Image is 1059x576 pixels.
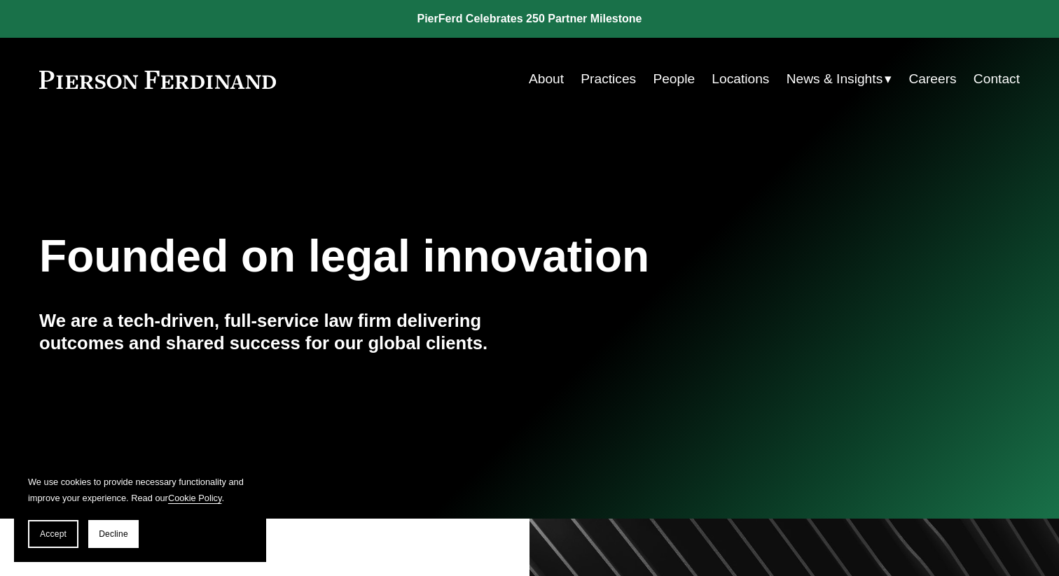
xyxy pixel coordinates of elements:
section: Cookie banner [14,460,266,562]
a: Cookie Policy [168,493,222,503]
span: News & Insights [787,67,883,92]
button: Accept [28,520,78,548]
p: We use cookies to provide necessary functionality and improve your experience. Read our . [28,474,252,506]
a: Contact [974,66,1020,92]
a: Locations [712,66,769,92]
h1: Founded on legal innovation [39,231,857,282]
button: Decline [88,520,139,548]
a: People [653,66,695,92]
a: About [529,66,564,92]
a: folder dropdown [787,66,892,92]
span: Accept [40,529,67,539]
h4: We are a tech-driven, full-service law firm delivering outcomes and shared success for our global... [39,309,529,355]
span: Decline [99,529,128,539]
a: Careers [908,66,956,92]
a: Practices [581,66,636,92]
